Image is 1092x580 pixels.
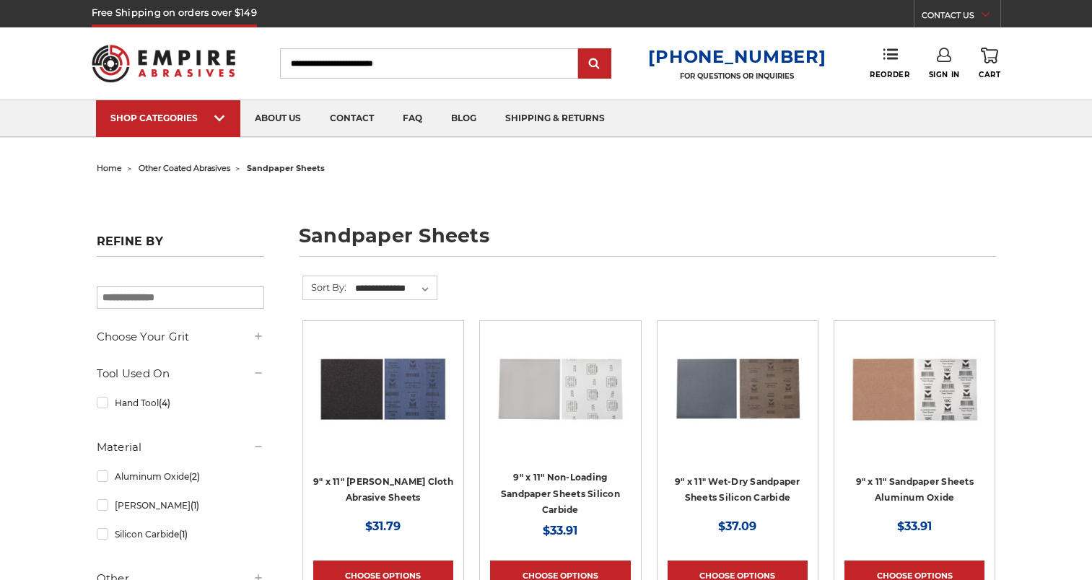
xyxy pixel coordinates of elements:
[303,276,346,298] label: Sort By:
[97,522,264,547] a: Silicon Carbide
[97,163,122,173] a: home
[870,48,909,79] a: Reorder
[97,464,264,489] a: Aluminum Oxide
[929,70,960,79] span: Sign In
[490,331,630,447] img: 9 inch x 11 inch Silicon Carbide Sandpaper Sheet
[97,439,264,456] h5: Material
[97,365,264,382] h5: Tool Used On
[92,35,236,92] img: Empire Abrasives
[313,331,453,447] img: 9" x 11" Emery Cloth Sheets
[191,500,199,511] span: (1)
[897,519,932,533] span: $33.91
[844,331,984,516] a: 9" x 11" Sandpaper Sheets Aluminum Oxide
[353,278,437,299] select: Sort By:
[110,113,226,123] div: SHOP CATEGORIES
[240,100,315,137] a: about us
[388,100,437,137] a: faq
[313,331,453,516] a: 9" x 11" Emery Cloth Sheets
[870,70,909,79] span: Reorder
[189,471,200,482] span: (2)
[315,100,388,137] a: contact
[648,71,826,81] p: FOR QUESTIONS OR INQUIRIES
[844,331,984,447] img: 9" x 11" Sandpaper Sheets Aluminum Oxide
[490,331,630,516] a: 9 inch x 11 inch Silicon Carbide Sandpaper Sheet
[179,529,188,540] span: (1)
[491,100,619,137] a: shipping & returns
[247,163,325,173] span: sandpaper sheets
[365,519,401,533] span: $31.79
[979,70,1000,79] span: Cart
[437,100,491,137] a: blog
[139,163,230,173] a: other coated abrasives
[718,519,756,533] span: $37.09
[922,7,1000,27] a: CONTACT US
[580,50,609,79] input: Submit
[648,46,826,67] a: [PHONE_NUMBER]
[97,328,264,346] h5: Choose Your Grit
[159,397,170,408] span: (4)
[979,48,1000,79] a: Cart
[97,493,264,518] a: [PERSON_NAME]
[668,331,808,516] a: 9" x 11" Wet-Dry Sandpaper Sheets Silicon Carbide
[668,331,808,447] img: 9" x 11" Wet-Dry Sandpaper Sheets Silicon Carbide
[97,234,264,257] h5: Refine by
[97,390,264,416] a: Hand Tool
[543,524,577,537] span: $33.91
[299,226,996,257] h1: sandpaper sheets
